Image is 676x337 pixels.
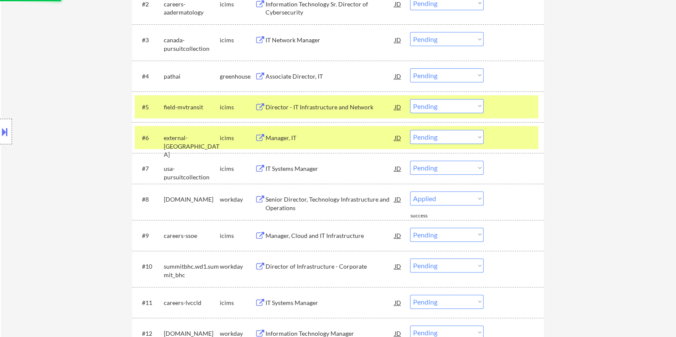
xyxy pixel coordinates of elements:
div: Director of Infrastructure - Corporate [265,262,394,271]
div: icims [219,164,254,173]
div: JD [393,228,402,243]
div: [DOMAIN_NAME] [163,195,219,204]
div: #10 [142,262,156,271]
div: icims [219,134,254,142]
div: Director - IT Infrastructure and Network [265,103,394,111]
div: JD [393,295,402,310]
div: IT Systems Manager [265,164,394,173]
div: field-mvtransit [163,103,219,111]
div: careers-ssoe [163,232,219,240]
div: success [410,212,444,220]
div: greenhouse [219,72,254,81]
div: workday [219,195,254,204]
div: #3 [142,36,156,44]
div: Manager, Cloud and IT Infrastructure [265,232,394,240]
div: summitbhc.wd1.summit_bhc [163,262,219,279]
div: workday [219,262,254,271]
div: JD [393,130,402,145]
div: IT Systems Manager [265,299,394,307]
div: JD [393,68,402,84]
div: external-[GEOGRAPHIC_DATA] [163,134,219,159]
div: Associate Director, IT [265,72,394,81]
div: JD [393,258,402,274]
div: #11 [142,299,156,307]
div: JD [393,161,402,176]
div: usa-pursuitcollection [163,164,219,181]
div: icims [219,299,254,307]
div: icims [219,232,254,240]
div: icims [219,36,254,44]
div: canada-pursuitcollection [163,36,219,53]
div: IT Network Manager [265,36,394,44]
div: icims [219,103,254,111]
div: JD [393,32,402,47]
div: careers-lvccld [163,299,219,307]
div: #9 [142,232,156,240]
div: pathai [163,72,219,81]
div: Senior Director, Technology Infrastructure and Operations [265,195,394,212]
div: JD [393,191,402,207]
div: JD [393,99,402,114]
div: Manager, IT [265,134,394,142]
